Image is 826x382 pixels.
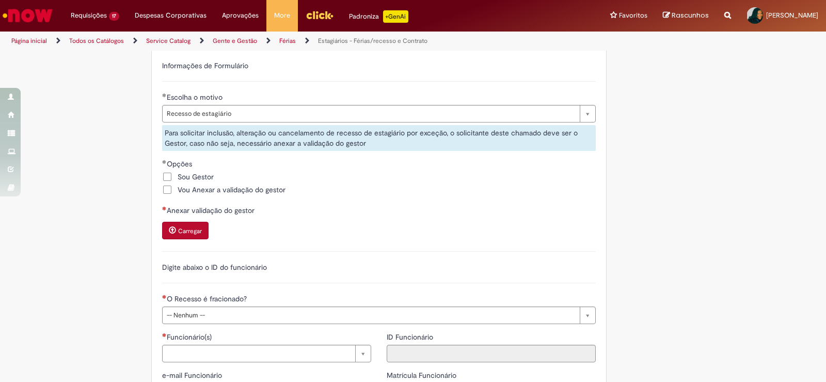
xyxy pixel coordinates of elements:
[387,332,435,342] span: Somente leitura - ID Funcionário
[178,172,214,182] span: Sou Gestor
[69,37,124,45] a: Todos os Catálogos
[383,10,408,23] p: +GenAi
[162,125,596,151] div: Para solicitar inclusão, alteração ou cancelamento de recesso de estagiário por exceção, o solici...
[167,93,225,102] span: Escolha o motivo
[222,10,259,21] span: Aprovações
[387,345,596,362] input: ID Funcionário
[213,37,257,45] a: Gente e Gestão
[619,10,647,21] span: Favoritos
[8,32,543,51] ul: Trilhas de página
[162,222,209,239] button: Carregar anexo de Anexar validação do gestor Required
[306,7,333,23] img: click_logo_yellow_360x200.png
[167,307,575,324] span: -- Nenhum --
[167,206,257,215] span: Anexar validação do gestor
[162,333,167,337] span: Necessários
[274,10,290,21] span: More
[167,159,194,169] span: Opções
[167,105,575,122] span: Recesso de estagiário
[162,371,224,380] span: Somente leitura - e-mail Funcionário
[672,10,709,20] span: Rascunhos
[162,345,371,362] a: Limpar campo Funcionário(s)
[162,263,267,272] label: Digite abaixo o ID do funcionário
[178,185,285,195] span: Vou Anexar a validação do gestor
[167,294,249,303] span: O Recesso é fracionado?
[349,10,408,23] div: Padroniza
[167,332,214,342] span: Necessários - Funcionário(s)
[663,11,709,21] a: Rascunhos
[318,37,427,45] a: Estagiários - Férias/recesso e Contrato
[279,37,296,45] a: Férias
[162,206,167,210] span: Necessários
[146,37,190,45] a: Service Catalog
[162,295,167,299] span: Necessários
[178,227,202,235] small: Carregar
[162,93,167,97] span: Obrigatório Preenchido
[135,10,206,21] span: Despesas Corporativas
[766,11,818,20] span: [PERSON_NAME]
[109,12,119,21] span: 17
[162,61,248,70] label: Informações de Formulário
[71,10,107,21] span: Requisições
[387,371,458,380] span: Somente leitura - Matrícula Funcionário
[1,5,54,26] img: ServiceNow
[11,37,47,45] a: Página inicial
[162,160,167,164] span: Obrigatório Preenchido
